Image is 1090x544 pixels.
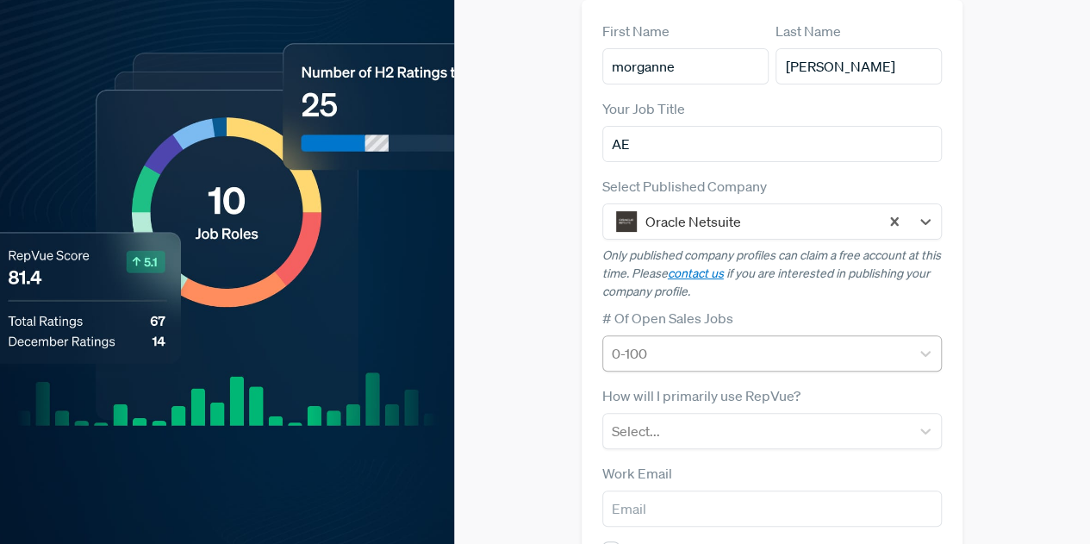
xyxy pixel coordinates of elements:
[668,266,724,281] a: contact us
[602,491,943,527] input: Email
[602,126,943,162] input: Title
[602,98,685,119] label: Your Job Title
[602,463,672,484] label: Work Email
[775,48,942,84] input: Last Name
[602,21,670,41] label: First Name
[602,385,800,406] label: How will I primarily use RepVue?
[602,48,769,84] input: First Name
[616,211,637,232] img: Oracle Netsuite
[602,176,767,197] label: Select Published Company
[602,308,733,328] label: # Of Open Sales Jobs
[775,21,841,41] label: Last Name
[602,247,943,301] p: Only published company profiles can claim a free account at this time. Please if you are interest...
